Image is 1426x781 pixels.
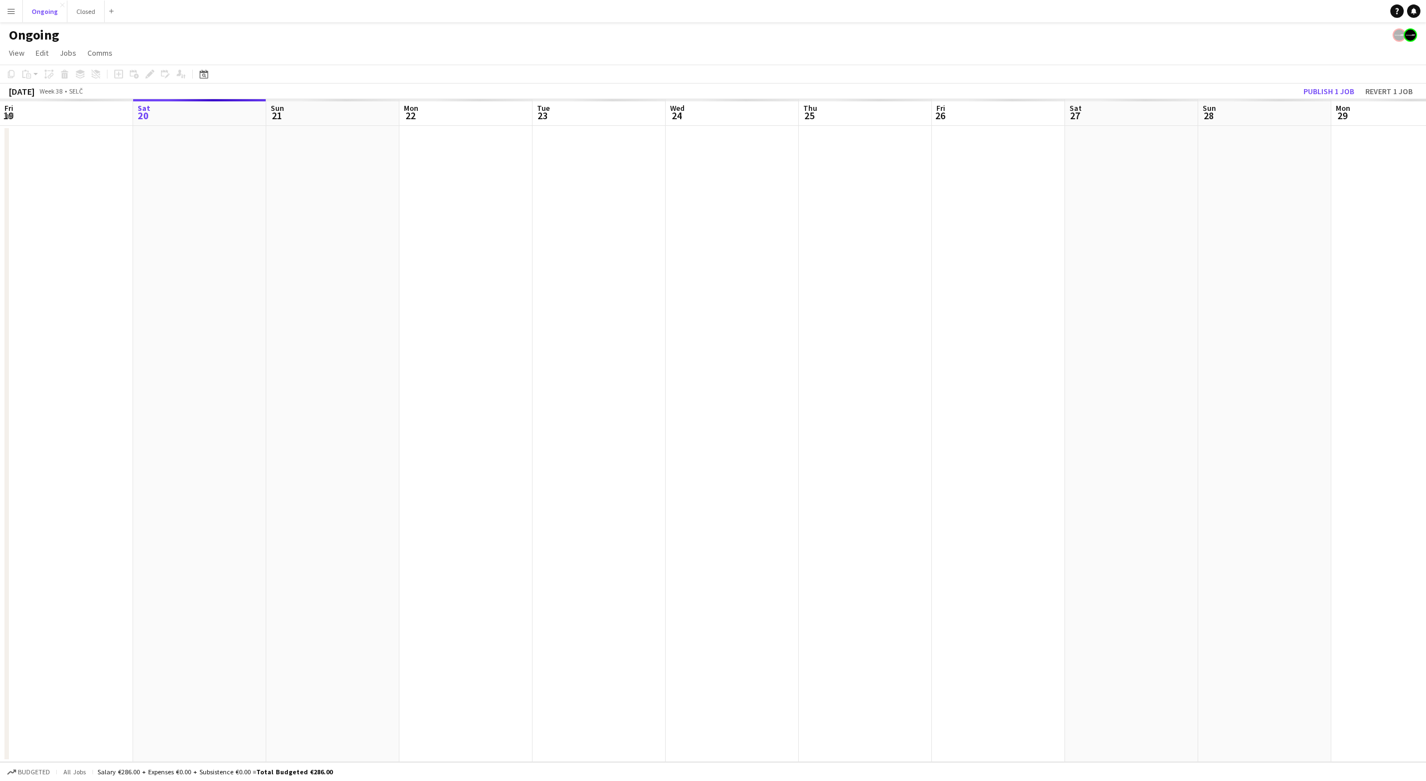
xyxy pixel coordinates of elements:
[935,109,945,122] span: 26
[537,103,550,113] span: Tue
[803,103,817,113] span: Thu
[1334,109,1350,122] span: 29
[670,103,685,113] span: Wed
[1299,84,1359,99] button: Publish 1 job
[404,103,418,113] span: Mon
[138,103,150,113] span: Sat
[9,86,35,97] div: [DATE]
[9,48,25,58] span: View
[97,768,333,776] div: Salary €286.00 + Expenses €0.00 + Subsistence €0.00 =
[3,109,13,122] span: 19
[4,103,13,113] span: Fri
[136,109,150,122] span: 20
[83,46,117,60] a: Comms
[271,103,284,113] span: Sun
[269,109,284,122] span: 21
[9,27,59,43] h1: Ongoing
[1069,103,1082,113] span: Sat
[1336,103,1350,113] span: Mon
[87,48,113,58] span: Comms
[1393,28,1406,42] app-user-avatar: Crew Manager
[31,46,53,60] a: Edit
[936,103,945,113] span: Fri
[37,87,65,95] span: Week 38
[1203,103,1216,113] span: Sun
[256,768,333,776] span: Total Budgeted €286.00
[36,48,48,58] span: Edit
[802,109,817,122] span: 25
[4,46,29,60] a: View
[55,46,81,60] a: Jobs
[61,768,88,776] span: All jobs
[60,48,76,58] span: Jobs
[18,768,50,776] span: Budgeted
[1404,28,1417,42] app-user-avatar: Crew Manager
[67,1,105,22] button: Closed
[6,766,52,778] button: Budgeted
[1361,84,1417,99] button: Revert 1 job
[668,109,685,122] span: 24
[69,87,83,95] div: SELČ
[402,109,418,122] span: 22
[23,1,67,22] button: Ongoing
[1201,109,1216,122] span: 28
[535,109,550,122] span: 23
[1068,109,1082,122] span: 27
